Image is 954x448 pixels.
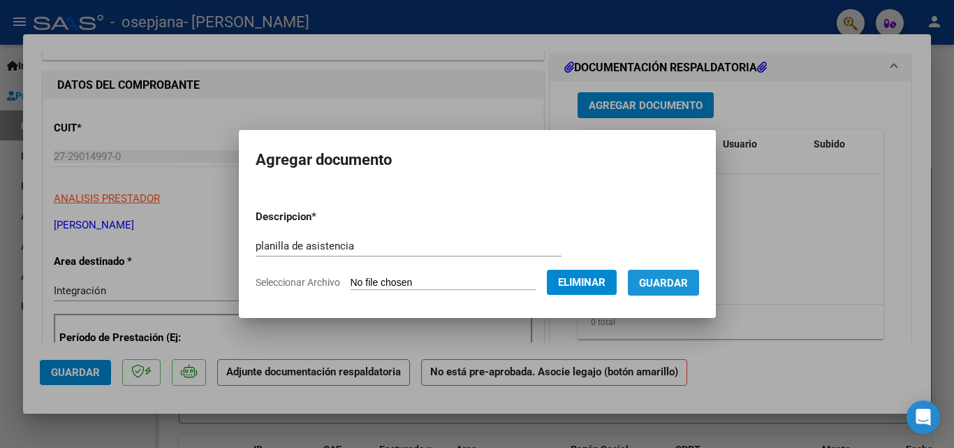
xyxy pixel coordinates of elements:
div: Open Intercom Messenger [907,400,940,434]
span: Seleccionar Archivo [256,277,340,288]
button: Guardar [628,270,699,296]
button: Eliminar [547,270,617,295]
span: Guardar [639,277,688,289]
h2: Agregar documento [256,147,699,173]
p: Descripcion [256,209,389,225]
span: Eliminar [558,276,606,289]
